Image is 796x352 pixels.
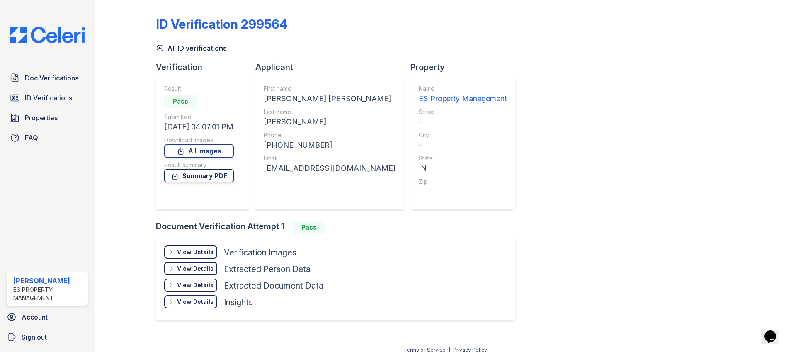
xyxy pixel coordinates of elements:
div: Document Verification Attempt 1 [156,221,522,234]
div: Pass [293,221,326,234]
div: Zip [419,177,507,186]
div: Extracted Person Data [224,263,311,275]
div: Name [419,85,507,93]
span: Sign out [22,332,47,342]
span: Properties [25,113,58,123]
div: ES Property Management [419,93,507,104]
a: Sign out [3,329,91,345]
a: All ID verifications [156,43,227,53]
div: Result [164,85,234,93]
div: [PERSON_NAME] [PERSON_NAME] [264,93,396,104]
div: Phone [264,131,396,139]
div: Property [410,61,522,73]
div: [DATE] 04:07:01 PM [164,121,234,133]
div: First name [264,85,396,93]
div: [PERSON_NAME] [13,276,85,286]
img: CE_Logo_Blue-a8612792a0a2168367f1c8372b55b34899dd931a85d93a1a3d3e32e68fde9ad4.png [3,27,91,43]
span: ID Verifications [25,93,72,103]
span: Account [22,312,48,322]
div: ID Verification 299564 [156,17,288,32]
a: Account [3,309,91,325]
div: View Details [177,265,214,273]
div: - [419,139,507,151]
div: - [419,116,507,128]
div: Pass [164,95,197,108]
a: All Images [164,144,234,158]
div: Verification [156,61,255,73]
div: View Details [177,281,214,289]
a: Properties [7,109,88,126]
div: [PHONE_NUMBER] [264,139,396,151]
a: ID Verifications [7,90,88,106]
div: [PERSON_NAME] [264,116,396,128]
div: IN [419,163,507,174]
span: FAQ [25,133,38,143]
a: Doc Verifications [7,70,88,86]
div: Email [264,154,396,163]
div: Last name [264,108,396,116]
div: Verification Images [224,247,296,258]
div: - [419,186,507,197]
iframe: chat widget [761,319,788,344]
a: Summary PDF [164,169,234,182]
div: Insights [224,296,253,308]
div: State [419,154,507,163]
a: Name ES Property Management [419,85,507,104]
div: Submitted [164,113,234,121]
div: Extracted Document Data [224,280,323,291]
div: [EMAIL_ADDRESS][DOMAIN_NAME] [264,163,396,174]
div: ES Property Management [13,286,85,302]
a: FAQ [7,129,88,146]
div: Applicant [255,61,410,73]
div: City [419,131,507,139]
div: View Details [177,248,214,256]
div: Result summary [164,161,234,169]
span: Doc Verifications [25,73,78,83]
div: View Details [177,298,214,306]
div: Street [419,108,507,116]
div: Download Images [164,136,234,144]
